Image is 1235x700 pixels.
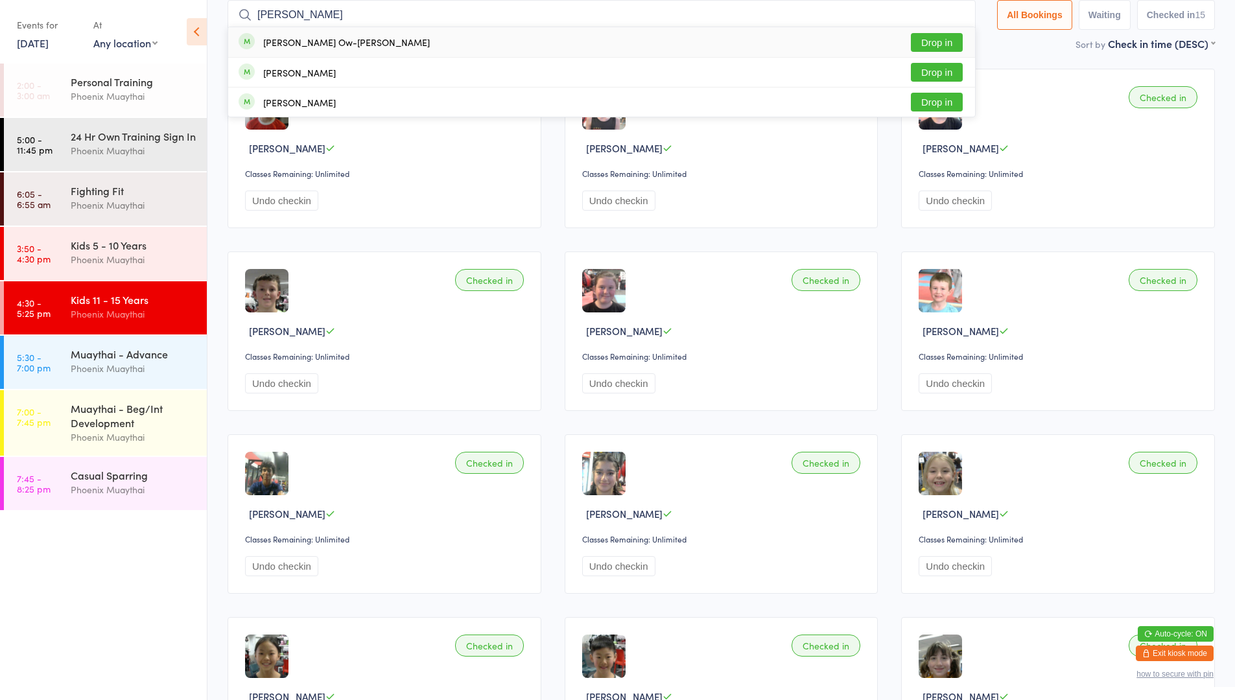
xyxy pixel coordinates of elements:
[71,292,196,307] div: Kids 11 - 15 Years
[93,14,158,36] div: At
[919,168,1201,179] div: Classes Remaining: Unlimited
[263,67,336,78] div: [PERSON_NAME]
[923,141,999,155] span: [PERSON_NAME]
[249,507,325,520] span: [PERSON_NAME]
[71,89,196,104] div: Phoenix Muaythai
[71,238,196,252] div: Kids 5 - 10 Years
[17,189,51,209] time: 6:05 - 6:55 am
[792,269,860,291] div: Checked in
[1136,670,1214,679] button: how to secure with pin
[582,533,865,544] div: Classes Remaining: Unlimited
[1129,635,1197,657] div: Checked in
[17,243,51,264] time: 3:50 - 4:30 pm
[911,33,963,52] button: Drop in
[71,252,196,267] div: Phoenix Muaythai
[245,635,288,678] img: image1722935586.png
[919,635,962,678] img: image1723254767.png
[71,468,196,482] div: Casual Sparring
[17,352,51,373] time: 5:30 - 7:00 pm
[1129,452,1197,474] div: Checked in
[245,533,528,544] div: Classes Remaining: Unlimited
[71,198,196,213] div: Phoenix Muaythai
[586,141,663,155] span: [PERSON_NAME]
[71,361,196,376] div: Phoenix Muaythai
[71,401,196,430] div: Muaythai - Beg/Int Development
[919,533,1201,544] div: Classes Remaining: Unlimited
[263,97,336,108] div: [PERSON_NAME]
[582,351,865,362] div: Classes Remaining: Unlimited
[1138,626,1214,642] button: Auto-cycle: ON
[1136,646,1214,661] button: Exit kiosk mode
[17,80,50,100] time: 2:00 - 3:00 am
[911,93,963,111] button: Drop in
[71,347,196,361] div: Muaythai - Advance
[586,507,663,520] span: [PERSON_NAME]
[1195,10,1205,20] div: 15
[911,63,963,82] button: Drop in
[455,635,524,657] div: Checked in
[4,281,207,334] a: 4:30 -5:25 pmKids 11 - 15 YearsPhoenix Muaythai
[582,373,655,393] button: Undo checkin
[919,191,992,211] button: Undo checkin
[582,168,865,179] div: Classes Remaining: Unlimited
[17,406,51,427] time: 7:00 - 7:45 pm
[1129,269,1197,291] div: Checked in
[71,75,196,89] div: Personal Training
[4,390,207,456] a: 7:00 -7:45 pmMuaythai - Beg/Int DevelopmentPhoenix Muaythai
[245,556,318,576] button: Undo checkin
[919,452,962,495] img: image1725346564.png
[17,14,80,36] div: Events for
[17,297,51,318] time: 4:30 - 5:25 pm
[792,635,860,657] div: Checked in
[582,556,655,576] button: Undo checkin
[586,324,663,338] span: [PERSON_NAME]
[71,482,196,497] div: Phoenix Muaythai
[17,473,51,494] time: 7:45 - 8:25 pm
[923,507,999,520] span: [PERSON_NAME]
[245,191,318,211] button: Undo checkin
[245,373,318,393] button: Undo checkin
[455,269,524,291] div: Checked in
[1076,38,1105,51] label: Sort by
[245,168,528,179] div: Classes Remaining: Unlimited
[1108,36,1215,51] div: Check in time (DESC)
[919,556,992,576] button: Undo checkin
[582,635,626,678] img: image1722933865.png
[71,129,196,143] div: 24 Hr Own Training Sign In
[93,36,158,50] div: Any location
[923,324,999,338] span: [PERSON_NAME]
[919,373,992,393] button: Undo checkin
[582,452,626,495] img: image1747291152.png
[245,351,528,362] div: Classes Remaining: Unlimited
[263,37,430,47] div: [PERSON_NAME] Ow-[PERSON_NAME]
[1129,86,1197,108] div: Checked in
[4,64,207,117] a: 2:00 -3:00 amPersonal TrainingPhoenix Muaythai
[4,227,207,280] a: 3:50 -4:30 pmKids 5 - 10 YearsPhoenix Muaythai
[249,141,325,155] span: [PERSON_NAME]
[919,269,962,312] img: image1738648214.png
[245,269,288,312] img: image1723020741.png
[919,351,1201,362] div: Classes Remaining: Unlimited
[17,36,49,50] a: [DATE]
[71,183,196,198] div: Fighting Fit
[249,324,325,338] span: [PERSON_NAME]
[71,307,196,321] div: Phoenix Muaythai
[4,172,207,226] a: 6:05 -6:55 amFighting FitPhoenix Muaythai
[582,269,626,312] img: image1753079837.png
[71,430,196,445] div: Phoenix Muaythai
[71,143,196,158] div: Phoenix Muaythai
[792,452,860,474] div: Checked in
[4,118,207,171] a: 5:00 -11:45 pm24 Hr Own Training Sign InPhoenix Muaythai
[582,191,655,211] button: Undo checkin
[4,336,207,389] a: 5:30 -7:00 pmMuaythai - AdvancePhoenix Muaythai
[4,457,207,510] a: 7:45 -8:25 pmCasual SparringPhoenix Muaythai
[17,134,53,155] time: 5:00 - 11:45 pm
[455,452,524,474] div: Checked in
[245,452,288,495] img: image1722648088.png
